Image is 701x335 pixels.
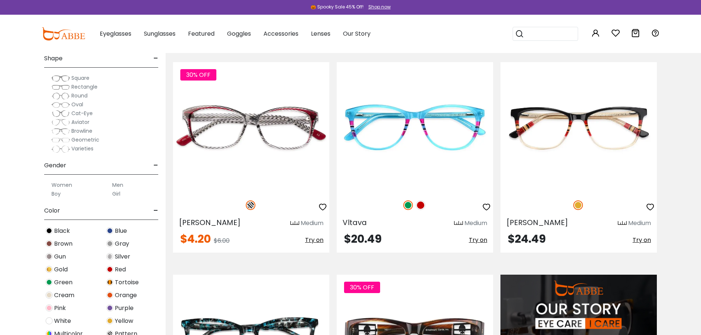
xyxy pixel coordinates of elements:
img: Green [46,279,53,286]
span: Blue [115,227,127,235]
img: Pattern [246,200,255,210]
div: 🎃 Spooky Sale 45% Off! [311,4,364,10]
span: Gold [54,265,68,274]
span: Tortoise [115,278,139,287]
span: Square [71,74,89,82]
img: Yellow [573,200,583,210]
span: Silver [115,252,130,261]
span: Try on [305,236,323,244]
span: Accessories [263,29,298,38]
span: Browline [71,127,92,135]
div: Medium [464,219,487,228]
span: Purple [115,304,134,313]
span: - [153,50,158,67]
label: Girl [112,189,120,198]
img: Green [403,200,413,210]
button: Try on [469,234,487,247]
span: $4.20 [180,231,211,247]
img: Oval.png [52,101,70,108]
div: Shop now [368,4,391,10]
img: Round.png [52,92,70,100]
span: Try on [469,236,487,244]
span: [PERSON_NAME] [506,217,568,228]
img: Yellow Wolfgang - Acetate ,Universal Bridge Fit [500,62,657,192]
span: Cream [54,291,74,300]
a: Shop now [365,4,391,10]
img: Yellow [106,317,113,324]
img: Green Vltava - Acetate ,Universal Bridge Fit [337,62,493,192]
span: Yellow [115,317,133,325]
span: Gray [115,239,129,248]
img: Geometric.png [52,136,70,144]
img: Browline.png [52,128,70,135]
span: Round [71,92,88,99]
img: Blue [106,227,113,234]
img: Black [46,227,53,234]
img: Gun [46,253,53,260]
span: Varieties [71,145,93,152]
span: Orange [115,291,137,300]
button: Try on [633,234,651,247]
img: size ruler [618,221,627,226]
span: Goggles [227,29,251,38]
span: Oval [71,101,83,108]
span: $6.00 [214,236,230,245]
img: Varieties.png [52,145,70,153]
img: Orange [106,292,113,299]
img: Red [106,266,113,273]
span: Brown [54,239,72,248]
img: Brown [46,240,53,247]
img: Pink [46,304,53,311]
span: Our Story [343,29,371,38]
span: $20.49 [344,231,382,247]
button: Try on [305,234,323,247]
span: 30% OFF [180,69,216,81]
img: Gold [46,266,53,273]
span: Pink [54,304,66,313]
span: [PERSON_NAME] [179,217,241,228]
span: Gender [44,157,66,174]
img: Silver [106,253,113,260]
span: Red [115,265,126,274]
img: size ruler [290,221,299,226]
label: Boy [52,189,61,198]
img: Pattern Elliot - Plastic ,Universal Bridge Fit [173,62,329,192]
span: Featured [188,29,215,38]
span: Shape [44,50,63,67]
span: 30% OFF [344,282,380,293]
span: Geometric [71,136,99,143]
img: White [46,317,53,324]
img: Square.png [52,75,70,82]
div: Medium [301,219,323,228]
img: Gray [106,240,113,247]
span: Aviator [71,118,89,126]
img: Purple [106,304,113,311]
span: Gun [54,252,66,261]
img: Tortoise [106,279,113,286]
span: Lenses [311,29,330,38]
span: Green [54,278,72,287]
span: Eyeglasses [100,29,131,38]
div: Medium [628,219,651,228]
span: Try on [633,236,651,244]
span: Sunglasses [144,29,176,38]
img: Rectangle.png [52,83,70,91]
span: White [54,317,71,325]
label: Men [112,181,123,189]
img: Red [416,200,425,210]
img: abbeglasses.com [42,27,85,40]
img: Cream [46,292,53,299]
span: Cat-Eye [71,110,93,117]
span: - [153,202,158,220]
img: Aviator.png [52,119,70,126]
label: Women [52,181,72,189]
img: size ruler [454,221,463,226]
span: Vltava [343,217,367,228]
span: - [153,157,158,174]
img: Cat-Eye.png [52,110,70,117]
span: Rectangle [71,83,98,90]
span: $24.49 [508,231,546,247]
